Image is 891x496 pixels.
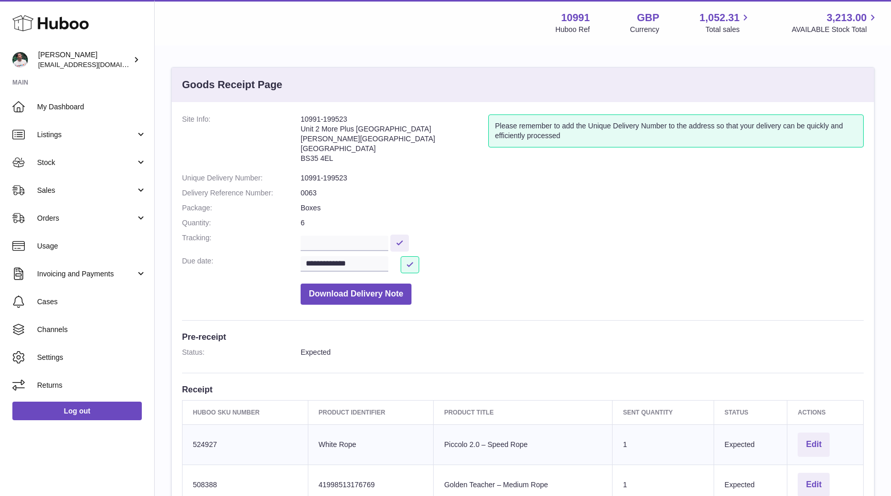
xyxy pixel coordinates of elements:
[38,50,131,70] div: [PERSON_NAME]
[182,233,301,251] dt: Tracking:
[182,348,301,357] dt: Status:
[37,102,146,112] span: My Dashboard
[561,11,590,25] strong: 10991
[301,188,864,198] dd: 0063
[714,400,787,424] th: Status
[182,173,301,183] dt: Unique Delivery Number:
[37,325,146,335] span: Channels
[488,114,864,147] div: Please remember to add the Unique Delivery Number to the address so that your delivery can be qui...
[38,60,152,69] span: [EMAIL_ADDRESS][DOMAIN_NAME]
[705,25,751,35] span: Total sales
[37,158,136,168] span: Stock
[37,213,136,223] span: Orders
[613,424,714,465] td: 1
[301,114,488,168] address: 10991-199523 Unit 2 More Plus [GEOGRAPHIC_DATA] [PERSON_NAME][GEOGRAPHIC_DATA] [GEOGRAPHIC_DATA] ...
[637,11,659,25] strong: GBP
[182,203,301,213] dt: Package:
[37,186,136,195] span: Sales
[301,284,411,305] button: Download Delivery Note
[37,130,136,140] span: Listings
[798,433,830,457] button: Edit
[183,400,308,424] th: Huboo SKU Number
[37,297,146,307] span: Cases
[182,384,864,395] h3: Receipt
[613,400,714,424] th: Sent Quantity
[182,114,301,168] dt: Site Info:
[791,25,879,35] span: AVAILABLE Stock Total
[791,11,879,35] a: 3,213.00 AVAILABLE Stock Total
[787,400,864,424] th: Actions
[182,331,864,342] h3: Pre-receipt
[700,11,752,35] a: 1,052.31 Total sales
[12,402,142,420] a: Log out
[37,269,136,279] span: Invoicing and Payments
[714,424,787,465] td: Expected
[183,424,308,465] td: 524927
[630,25,659,35] div: Currency
[182,218,301,228] dt: Quantity:
[700,11,740,25] span: 1,052.31
[308,424,434,465] td: White Rope
[37,381,146,390] span: Returns
[301,173,864,183] dd: 10991-199523
[827,11,867,25] span: 3,213.00
[182,256,301,273] dt: Due date:
[434,424,613,465] td: Piccolo 2.0 – Speed Rope
[301,218,864,228] dd: 6
[301,203,864,213] dd: Boxes
[37,241,146,251] span: Usage
[182,78,283,92] h3: Goods Receipt Page
[308,400,434,424] th: Product Identifier
[555,25,590,35] div: Huboo Ref
[12,52,28,68] img: timshieff@gmail.com
[434,400,613,424] th: Product title
[37,353,146,362] span: Settings
[182,188,301,198] dt: Delivery Reference Number:
[301,348,864,357] dd: Expected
